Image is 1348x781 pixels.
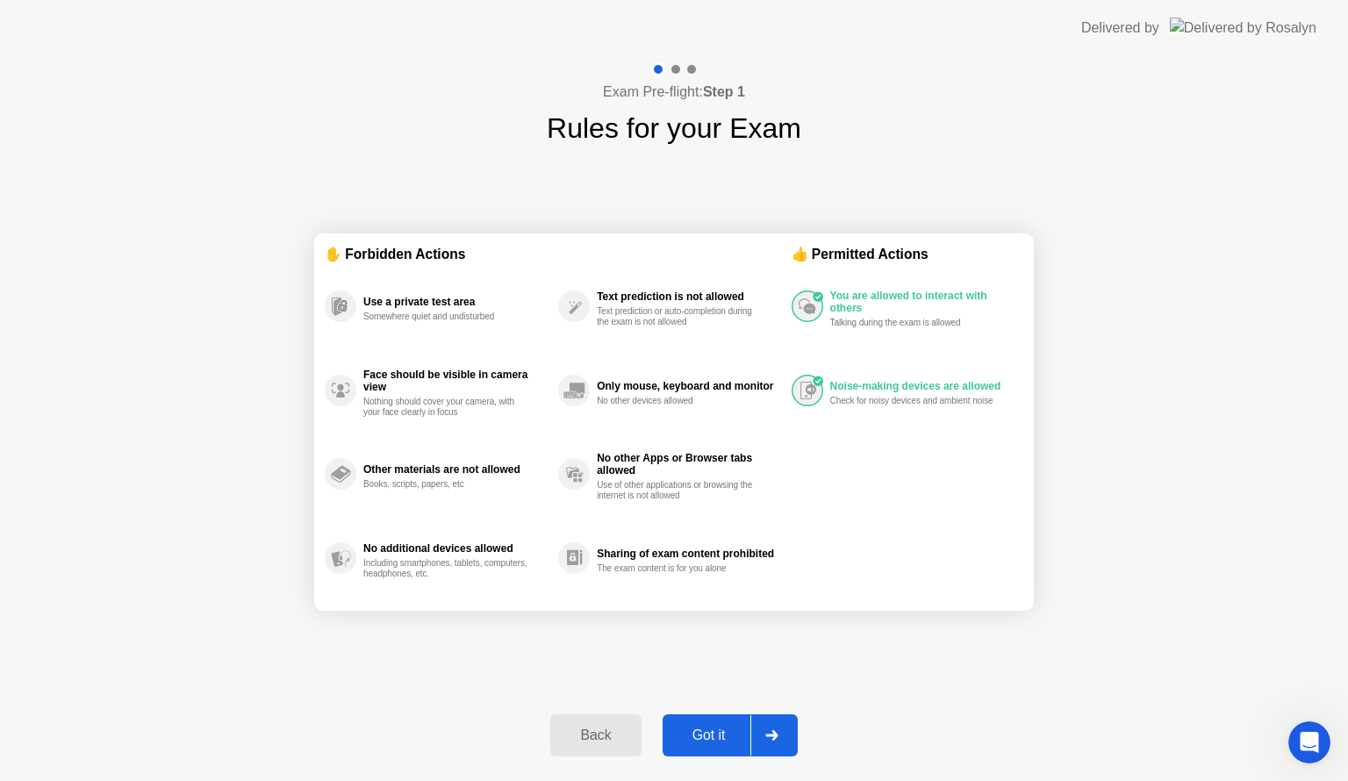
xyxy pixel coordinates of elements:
div: Text prediction is not allowed [597,290,782,303]
div: No other Apps or Browser tabs allowed [597,452,782,476]
button: Collapse window [527,7,561,40]
div: Got it [668,727,750,743]
div: Other materials are not allowed [363,463,549,476]
div: 👍 Permitted Actions [792,244,1023,264]
img: Delivered by Rosalyn [1170,18,1316,38]
div: Close [561,7,592,39]
div: You are allowed to interact with others [830,290,1015,314]
h1: Rules for your Exam [547,107,801,149]
div: Check for noisy devices and ambient noise [830,396,996,406]
div: Face should be visible in camera view [363,369,549,393]
div: Only mouse, keyboard and monitor [597,380,782,392]
div: Sharing of exam content prohibited [597,548,782,560]
div: No additional devices allowed [363,542,549,555]
div: No other devices allowed [597,396,763,406]
div: Use of other applications or browsing the internet is not allowed [597,480,763,501]
div: ✋ Forbidden Actions [325,244,792,264]
div: Nothing should cover your camera, with your face clearly in focus [363,397,529,418]
div: The exam content is for you alone [597,563,763,574]
div: Books, scripts, papers, etc [363,479,529,490]
button: Got it [663,714,798,756]
iframe: Intercom live chat [1288,721,1330,763]
div: Back [556,727,635,743]
div: Text prediction or auto-completion during the exam is not allowed [597,306,763,327]
button: Back [550,714,641,756]
div: Noise-making devices are allowed [830,380,1015,392]
div: Delivered by [1081,18,1159,39]
div: Including smartphones, tablets, computers, headphones, etc. [363,558,529,579]
button: go back [11,7,45,40]
div: Talking during the exam is allowed [830,318,996,328]
div: Somewhere quiet and undisturbed [363,312,529,322]
div: Use a private test area [363,296,549,308]
b: Step 1 [703,84,745,99]
h4: Exam Pre-flight: [603,82,745,103]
